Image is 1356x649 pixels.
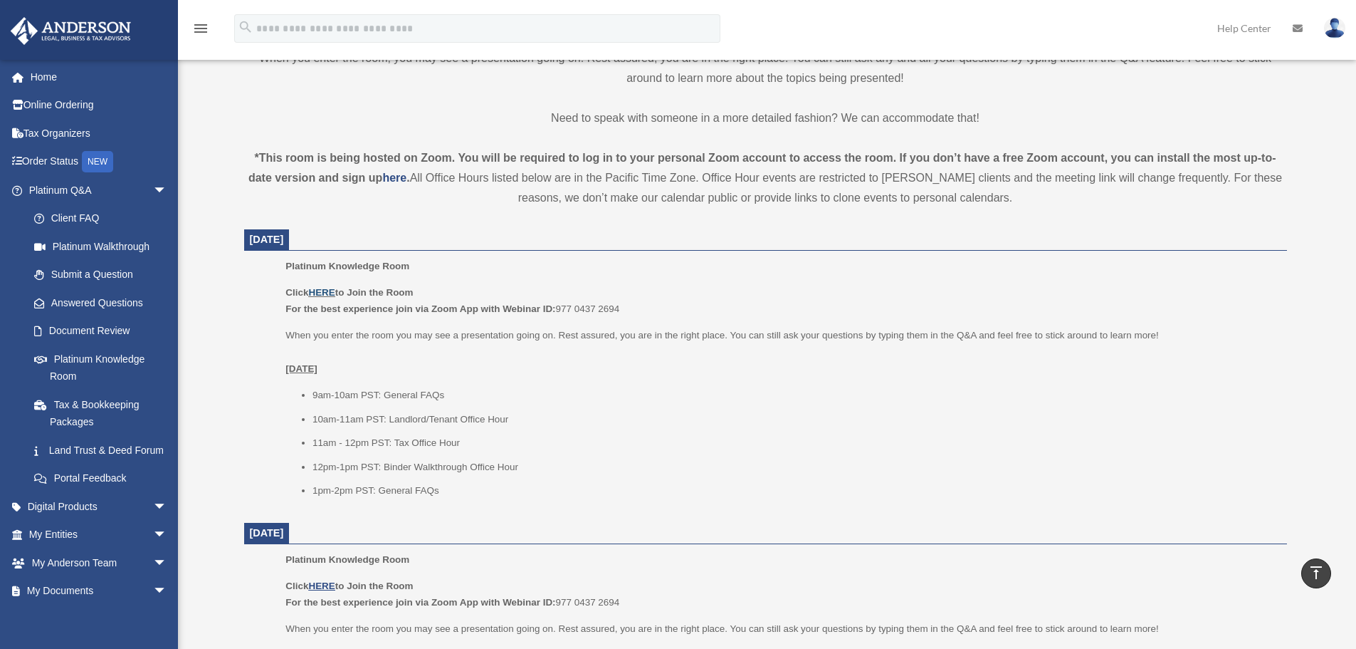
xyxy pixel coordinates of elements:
p: When you enter the room, you may see a presentation going on. Rest assured, you are in the right ... [244,48,1287,88]
p: 977 0437 2694 [285,284,1276,318]
div: NEW [82,151,113,172]
a: Answered Questions [20,289,189,317]
a: Platinum Q&Aarrow_drop_down [10,176,189,204]
i: search [238,19,253,35]
i: vertical_align_top [1308,564,1325,581]
b: Click to Join the Room [285,581,413,591]
a: HERE [308,581,335,591]
p: 977 0437 2694 [285,578,1276,611]
a: Online Ordering [10,91,189,120]
a: vertical_align_top [1301,559,1331,588]
a: Land Trust & Deed Forum [20,436,189,464]
a: HERE [308,287,335,298]
p: When you enter the room you may see a presentation going on. Rest assured, you are in the right p... [285,621,1276,638]
a: Order StatusNEW [10,147,189,177]
img: User Pic [1324,18,1345,38]
span: arrow_drop_down [153,521,182,550]
li: 12pm-1pm PST: Binder Walkthrough Office Hour [312,459,1277,476]
a: Platinum Knowledge Room [20,345,182,390]
a: My Documentsarrow_drop_down [10,577,189,606]
a: Portal Feedback [20,464,189,493]
span: arrow_drop_down [153,492,182,521]
span: [DATE] [250,234,284,245]
b: Click to Join the Room [285,287,413,298]
b: For the best experience join via Zoom App with Webinar ID: [285,303,555,314]
a: Tax Organizers [10,119,189,147]
span: Platinum Knowledge Room [285,554,409,565]
a: menu [192,25,209,37]
a: Document Review [20,317,189,346]
img: Anderson Advisors Platinum Portal [6,17,135,45]
span: arrow_drop_down [153,549,182,578]
strong: . [406,172,409,184]
u: [DATE] [285,363,317,374]
a: Home [10,63,189,91]
p: Need to speak with someone in a more detailed fashion? We can accommodate that! [244,108,1287,128]
li: 9am-10am PST: General FAQs [312,387,1277,404]
a: Platinum Walkthrough [20,232,189,261]
div: All Office Hours listed below are in the Pacific Time Zone. Office Hour events are restricted to ... [244,148,1287,208]
span: [DATE] [250,527,284,539]
span: Platinum Knowledge Room [285,261,409,271]
b: For the best experience join via Zoom App with Webinar ID: [285,597,555,608]
li: 1pm-2pm PST: General FAQs [312,482,1277,499]
span: arrow_drop_down [153,176,182,205]
li: 10am-11am PST: Landlord/Tenant Office Hour [312,411,1277,428]
a: here [382,172,406,184]
a: Client FAQ [20,204,189,233]
span: arrow_drop_down [153,577,182,606]
a: My Entitiesarrow_drop_down [10,521,189,549]
li: 11am - 12pm PST: Tax Office Hour [312,435,1277,452]
a: Tax & Bookkeeping Packages [20,390,189,436]
strong: *This room is being hosted on Zoom. You will be required to log in to your personal Zoom account ... [248,152,1276,184]
a: My Anderson Teamarrow_drop_down [10,549,189,577]
a: Submit a Question [20,261,189,289]
i: menu [192,20,209,37]
p: When you enter the room you may see a presentation going on. Rest assured, you are in the right p... [285,327,1276,378]
a: Digital Productsarrow_drop_down [10,492,189,521]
